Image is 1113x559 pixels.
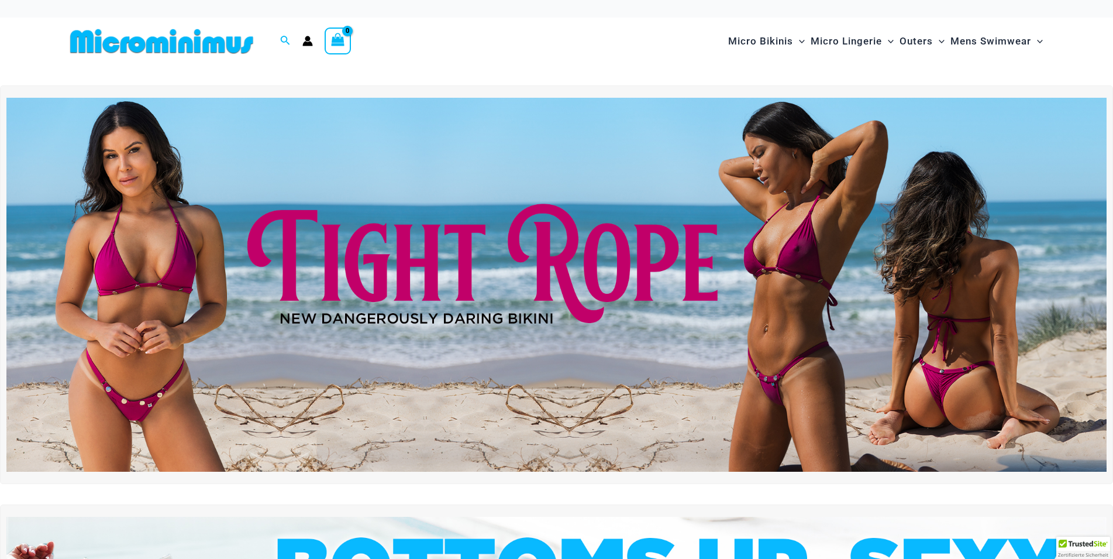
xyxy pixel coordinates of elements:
span: Outers [900,26,933,56]
span: Menu Toggle [882,26,894,56]
span: Menu Toggle [793,26,805,56]
a: OutersMenu ToggleMenu Toggle [897,23,947,59]
a: View Shopping Cart, empty [325,28,352,54]
span: Menu Toggle [933,26,945,56]
img: Tight Rope Pink Bikini [6,98,1107,472]
img: MM SHOP LOGO FLAT [66,28,258,54]
span: Menu Toggle [1031,26,1043,56]
a: Search icon link [280,34,291,49]
span: Micro Bikinis [728,26,793,56]
a: Mens SwimwearMenu ToggleMenu Toggle [947,23,1046,59]
div: TrustedSite Certified [1056,537,1110,559]
span: Micro Lingerie [811,26,882,56]
a: Account icon link [302,36,313,46]
a: Micro BikinisMenu ToggleMenu Toggle [725,23,808,59]
nav: Site Navigation [723,22,1048,61]
a: Micro LingerieMenu ToggleMenu Toggle [808,23,897,59]
span: Mens Swimwear [950,26,1031,56]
